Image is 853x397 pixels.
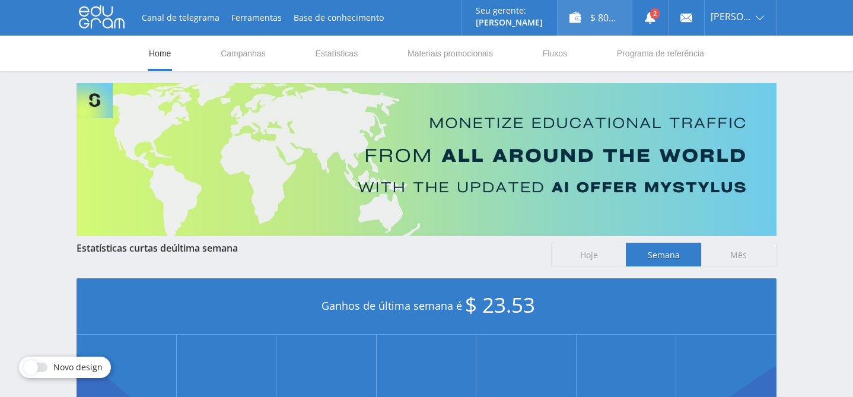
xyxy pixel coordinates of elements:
[171,242,238,255] span: última semana
[476,18,543,27] p: [PERSON_NAME]
[53,363,103,372] span: Novo design
[314,36,359,71] a: Estatísticas
[77,243,539,253] div: Estatísticas curtas de
[77,83,776,236] img: Banner
[476,6,543,15] p: Seu gerente:
[219,36,267,71] a: Campanhas
[551,243,626,266] span: Hoje
[701,243,776,266] span: Mês
[465,291,535,319] span: $ 23.53
[406,36,494,71] a: Materiais promocionais
[626,243,701,266] span: Semana
[542,36,568,71] a: Fluxos
[148,36,172,71] a: Home
[711,12,752,21] span: [PERSON_NAME].moretti86
[616,36,705,71] a: Programa de referência
[77,278,776,335] div: Ganhos de última semana é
